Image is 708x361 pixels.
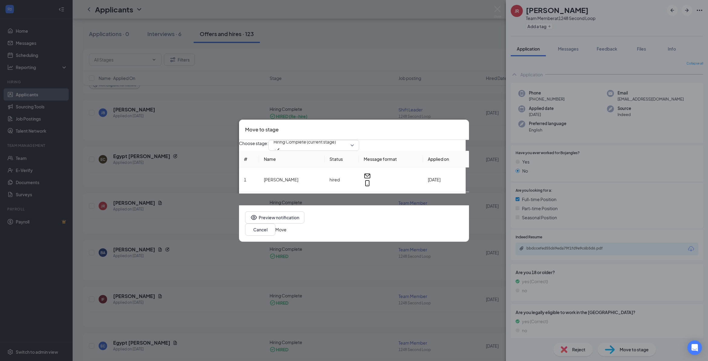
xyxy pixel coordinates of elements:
svg: MobileSms [364,179,371,187]
th: Message format [359,151,423,167]
h3: Move to stage [245,126,279,134]
button: Cancel [245,223,275,235]
svg: Email [364,172,371,179]
th: # [239,151,259,167]
b: Mark as a re-hire [239,199,273,204]
div: Advanced options [239,192,469,198]
th: Name [259,151,325,167]
span: Hiring Complete (current stage) [274,137,336,146]
td: [PERSON_NAME] [259,167,325,192]
th: Applied on [423,151,469,167]
svg: Eye [250,214,257,221]
span: 1 [244,177,246,182]
td: hired [325,167,359,192]
th: Status [325,151,359,167]
svg: Checkmark [274,146,281,153]
div: Open Intercom Messenger [687,340,702,355]
td: [DATE] [423,167,469,192]
span: Choose stage: [239,140,268,151]
div: since this applicant is a previous employee. [239,198,357,205]
button: EyePreview notification [245,211,304,223]
button: Move [275,226,287,233]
